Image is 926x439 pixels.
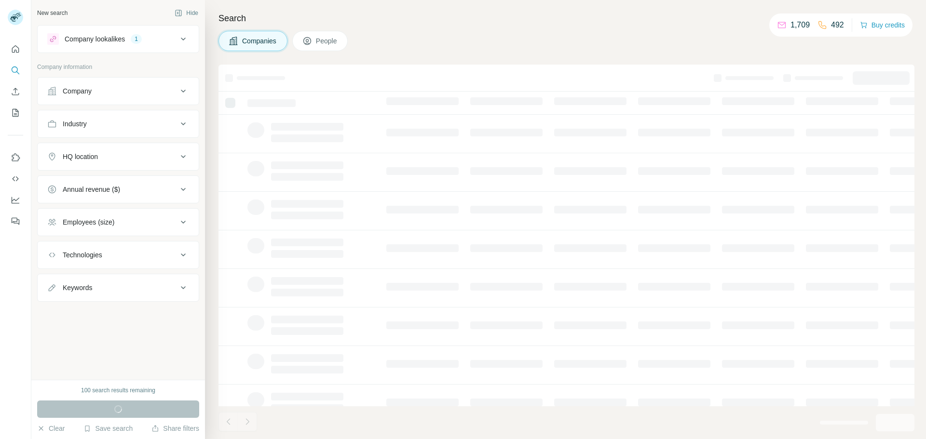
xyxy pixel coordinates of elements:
[37,424,65,433] button: Clear
[168,6,205,20] button: Hide
[8,40,23,58] button: Quick start
[63,185,120,194] div: Annual revenue ($)
[8,170,23,187] button: Use Surfe API
[38,178,199,201] button: Annual revenue ($)
[8,62,23,79] button: Search
[316,36,338,46] span: People
[83,424,133,433] button: Save search
[151,424,199,433] button: Share filters
[81,386,155,395] div: 100 search results remaining
[38,243,199,266] button: Technologies
[242,36,277,46] span: Companies
[8,191,23,209] button: Dashboard
[8,83,23,100] button: Enrich CSV
[860,18,905,32] button: Buy credits
[8,104,23,121] button: My lists
[38,112,199,135] button: Industry
[63,217,114,227] div: Employees (size)
[37,63,199,71] p: Company information
[38,27,199,51] button: Company lookalikes1
[790,19,810,31] p: 1,709
[8,213,23,230] button: Feedback
[63,250,102,260] div: Technologies
[8,149,23,166] button: Use Surfe on LinkedIn
[38,145,199,168] button: HQ location
[63,119,87,129] div: Industry
[38,211,199,234] button: Employees (size)
[63,86,92,96] div: Company
[37,9,68,17] div: New search
[63,283,92,293] div: Keywords
[38,80,199,103] button: Company
[131,35,142,43] div: 1
[218,12,914,25] h4: Search
[65,34,125,44] div: Company lookalikes
[38,276,199,299] button: Keywords
[63,152,98,161] div: HQ location
[831,19,844,31] p: 492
